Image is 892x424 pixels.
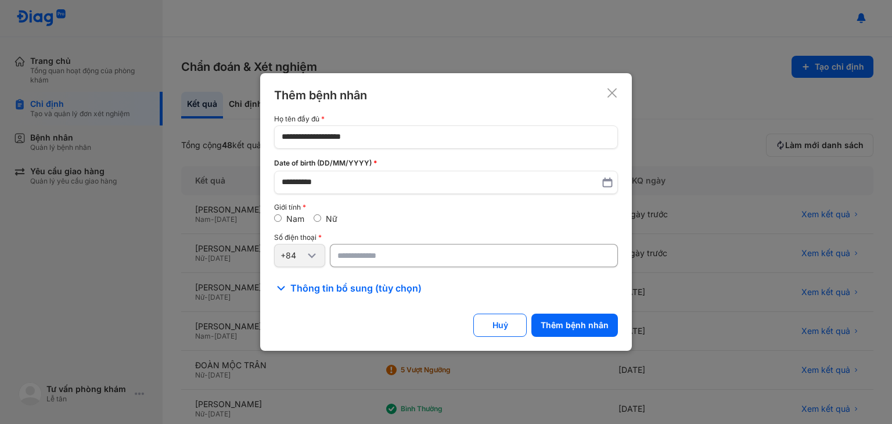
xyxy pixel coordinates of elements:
div: Họ tên đầy đủ [274,115,618,123]
div: Số điện thoại [274,233,618,242]
label: Nữ [326,214,337,224]
button: Thêm bệnh nhân [531,314,618,337]
label: Nam [286,214,304,224]
span: Thông tin bổ sung (tùy chọn) [290,281,422,295]
button: Huỷ [473,314,527,337]
div: +84 [280,250,305,261]
div: Giới tính [274,203,618,211]
div: Thêm bệnh nhân [274,87,367,103]
div: Date of birth (DD/MM/YYYY) [274,158,618,168]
